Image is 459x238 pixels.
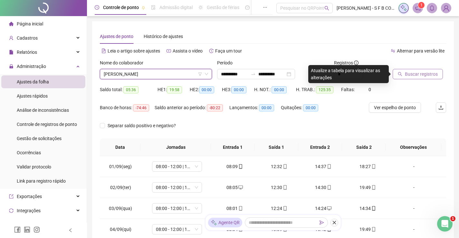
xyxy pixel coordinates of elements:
span: youtube [167,49,171,53]
div: 14:30 [306,184,340,191]
span: Link para registro rápido [17,178,66,184]
span: 05:36 [123,86,139,93]
span: Observações [391,144,436,151]
iframe: Intercom live chat [437,216,453,232]
span: mobile [326,164,331,169]
span: desktop [326,206,331,211]
div: H. NOT.: [254,86,296,93]
span: Faça um tour [215,48,242,53]
span: 08:00 - 12:00 | 14:00 - 18:00 [156,183,198,192]
div: 12:32 [262,163,296,170]
span: IURI RIBEIRO TAVARES [104,69,208,79]
span: 00:00 [272,86,287,93]
div: Quitações: [281,104,326,111]
span: Ajustes de ponto [100,34,133,39]
span: file-text [101,49,106,53]
div: - [395,163,433,170]
span: mobile [282,206,287,211]
button: Ver espelho de ponto [369,102,421,113]
span: mobile [326,185,331,190]
span: Cadastros [17,35,38,41]
span: bell [429,5,435,11]
span: Ajustes rápidos [17,93,48,99]
span: Página inicial [17,21,43,26]
span: to [251,71,256,77]
th: Data [100,138,140,156]
span: swap [391,49,395,53]
button: Buscar registros [393,69,443,79]
img: 82559 [441,3,451,13]
span: clock-circle [95,5,99,10]
span: 08:00 - 12:00 | 14:00 - 18:00 [156,204,198,213]
span: 08:00 - 12:00 | 14:00 - 18:00 [156,162,198,171]
span: Separar saldo positivo e negativo? [105,122,178,129]
label: Nome do colaborador [100,59,148,66]
th: Entrada 1 [211,138,255,156]
span: Relatórios [17,50,37,55]
span: facebook [14,226,21,233]
th: Observações [386,138,441,156]
span: pushpin [141,6,145,10]
span: mobile [282,185,287,190]
div: Lançamentos: [229,104,281,111]
span: export [9,194,14,199]
span: 0 [368,87,371,92]
span: 1 [420,3,423,7]
span: file-done [151,5,156,10]
span: swap-right [251,71,256,77]
span: Alternar para versão lite [397,48,445,53]
span: Administração [17,64,46,69]
div: 14:37 [306,163,340,170]
span: user-add [9,36,14,40]
div: 08:09 [218,163,252,170]
span: close [332,220,337,225]
span: send [320,220,324,225]
img: sparkle-icon.fc2bf0ac1784a2077858766a79e2daf3.svg [400,5,407,12]
span: 01/09(seg) [109,164,132,169]
span: Ocorrências [17,150,41,155]
span: mobile [282,164,287,169]
span: 00:00 [199,86,214,93]
div: 12:30 [262,184,296,191]
span: notification [415,5,421,11]
div: 14:34 [351,205,385,212]
span: -74:46 [133,104,149,111]
div: HE 1: [158,86,190,93]
span: mobile [371,185,376,190]
span: instagram [33,226,40,233]
span: ellipsis [263,5,267,10]
span: file [9,50,14,54]
span: search [324,6,329,11]
span: Leia o artigo sobre ajustes [108,48,160,53]
th: Entrada 2 [298,138,342,156]
div: Saldo total: [100,86,158,93]
div: 19:49 [351,184,385,191]
div: - [395,184,433,191]
th: Jornadas [140,138,211,156]
span: 19:58 [167,86,182,93]
span: upload [438,105,444,110]
span: dashboard [245,5,250,10]
span: Ajustes da folha [17,79,49,84]
div: - [395,226,433,233]
span: Admissão digital [159,5,193,10]
span: Validar protocolo [17,164,51,169]
div: 18:27 [351,163,385,170]
th: Saída 1 [255,138,299,156]
span: Exportações [17,194,42,199]
span: 03/09(qua) [109,206,132,211]
span: 00:00 [231,86,246,93]
span: mobile [238,206,243,211]
span: home [9,22,14,26]
div: 08:01 [218,205,252,212]
span: Histórico de ajustes [144,34,183,39]
span: mobile [371,164,376,169]
span: Ver espelho de ponto [374,104,416,111]
span: Gestão de solicitações [17,136,62,141]
span: 00:00 [303,104,318,111]
span: 08:00 - 12:00 | 14:00 - 18:00 [156,224,198,234]
div: Agente QR [208,218,242,227]
span: Registros [334,59,359,66]
span: down [205,72,208,76]
span: [PERSON_NAME] - S F B COMERCIO DE MOVEIS E ELETRO [337,5,395,12]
